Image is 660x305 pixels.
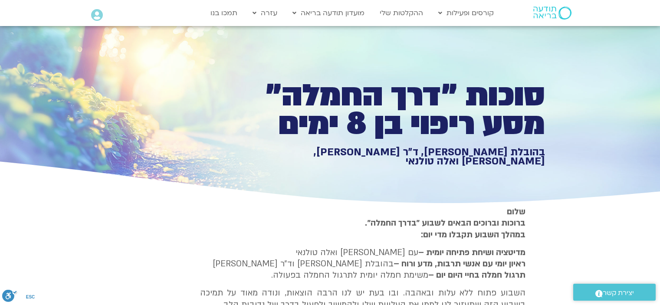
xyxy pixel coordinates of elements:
[573,284,656,301] a: יצירת קשר
[434,5,498,21] a: קורסים ופעילות
[206,5,242,21] a: תמכו בנו
[418,247,525,258] strong: מדיטציה ושיחת פתיחה יומית –
[244,82,545,138] h1: סוכות ״דרך החמלה״ מסע ריפוי בן 8 ימים
[375,5,427,21] a: ההקלטות שלי
[428,269,525,281] b: תרגול חמלה בחיי היום יום –
[244,148,545,166] h1: בהובלת [PERSON_NAME], ד״ר [PERSON_NAME], [PERSON_NAME] ואלה טולנאי
[394,258,525,269] b: ראיון יומי עם אנשי תרבות, מדע ורוח –
[603,287,634,299] span: יצירת קשר
[200,247,525,281] p: עם [PERSON_NAME] ואלה טולנאי בהובלת [PERSON_NAME] וד״ר [PERSON_NAME] משימת חמלה יומית לתרגול החמל...
[365,217,525,240] strong: ברוכות וברוכים הבאים לשבוע ״בדרך החמלה״. במהלך השבוע תקבלו מדי יום:
[288,5,369,21] a: מועדון תודעה בריאה
[533,7,571,20] img: תודעה בריאה
[248,5,282,21] a: עזרה
[507,206,525,217] strong: שלום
